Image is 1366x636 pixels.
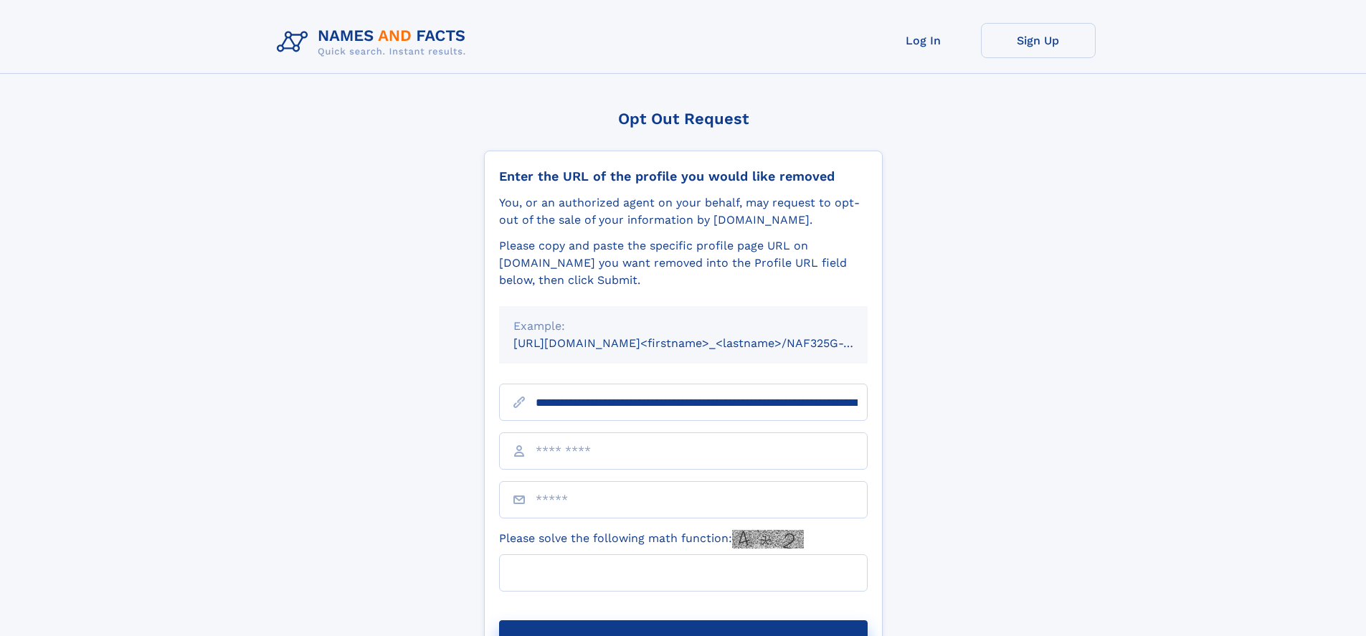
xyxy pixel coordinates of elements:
[484,110,883,128] div: Opt Out Request
[513,318,853,335] div: Example:
[499,530,804,549] label: Please solve the following math function:
[513,336,895,350] small: [URL][DOMAIN_NAME]<firstname>_<lastname>/NAF325G-xxxxxxxx
[499,169,868,184] div: Enter the URL of the profile you would like removed
[499,237,868,289] div: Please copy and paste the specific profile page URL on [DOMAIN_NAME] you want removed into the Pr...
[866,23,981,58] a: Log In
[981,23,1096,58] a: Sign Up
[499,194,868,229] div: You, or an authorized agent on your behalf, may request to opt-out of the sale of your informatio...
[271,23,478,62] img: Logo Names and Facts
